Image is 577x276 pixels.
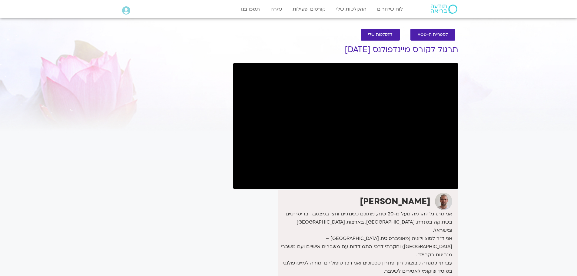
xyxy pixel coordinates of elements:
[418,32,448,37] span: לספריית ה-VOD
[238,3,263,15] a: תמכו בנו
[361,29,400,41] a: להקלטות שלי
[374,3,406,15] a: לוח שידורים
[233,45,458,54] h1: תרגול לקורס מיינדפולנס [DATE]
[410,29,455,41] a: לספריית ה-VOD
[360,196,430,207] strong: [PERSON_NAME]
[290,3,329,15] a: קורסים ופעילות
[368,32,393,37] span: להקלטות שלי
[435,193,452,210] img: דקל קנטי
[333,3,370,15] a: ההקלטות שלי
[431,5,457,14] img: תודעה בריאה
[267,3,285,15] a: עזרה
